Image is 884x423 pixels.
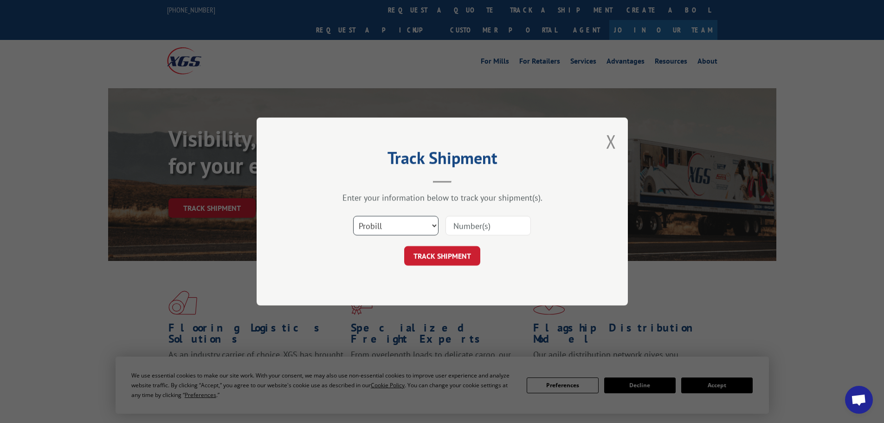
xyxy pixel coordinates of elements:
[606,129,616,154] button: Close modal
[303,151,581,169] h2: Track Shipment
[404,246,480,266] button: TRACK SHIPMENT
[845,386,873,414] div: Open chat
[445,216,531,235] input: Number(s)
[303,192,581,203] div: Enter your information below to track your shipment(s).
